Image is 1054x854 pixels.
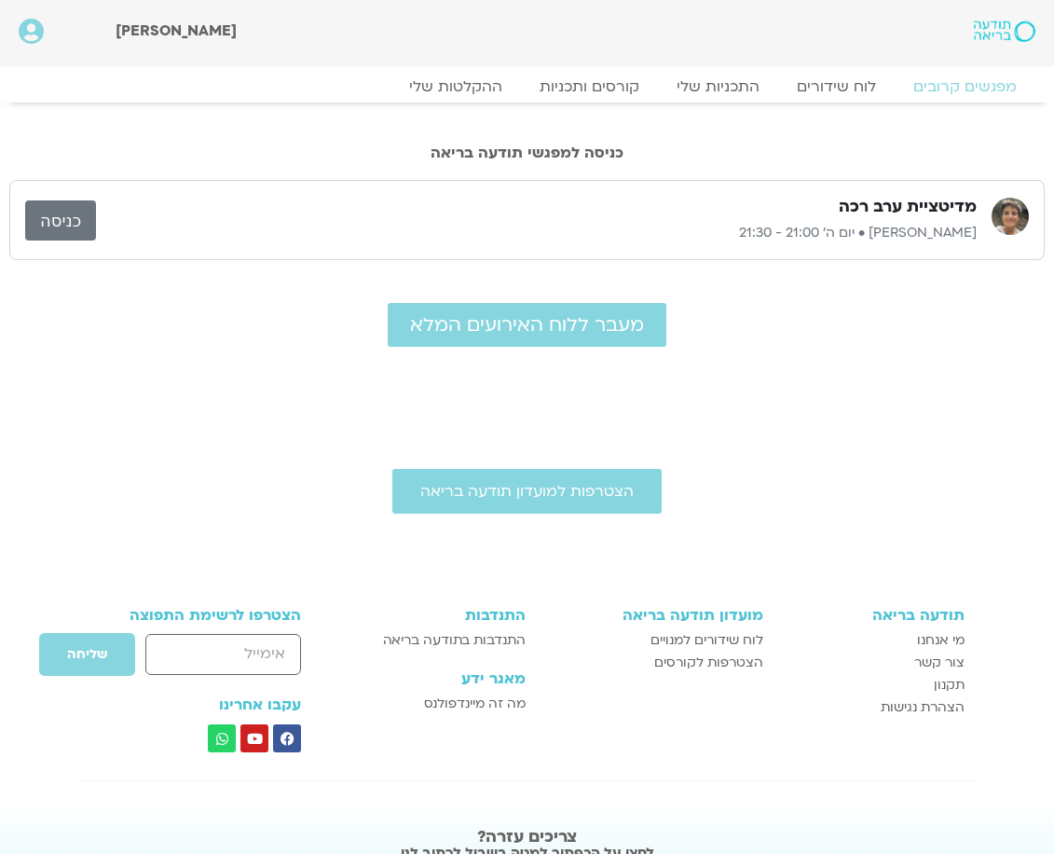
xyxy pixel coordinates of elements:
[914,652,965,674] span: צור קשר
[410,314,644,336] span: מעבר ללוח האירועים המלא
[650,629,763,652] span: לוח שידורים למנויים
[42,828,1012,847] h2: צריכים עזרה?
[654,652,763,674] span: הצטרפות לקורסים
[392,469,662,514] a: הצטרפות למועדון תודעה בריאה
[90,696,302,713] h3: עקבו אחרינו
[145,634,301,674] input: אימייל
[778,77,895,96] a: לוח שידורים
[388,303,666,347] a: מעבר ללוח האירועים המלא
[917,629,965,652] span: מי אנחנו
[390,77,521,96] a: ההקלטות שלי
[782,652,965,674] a: צור קשר
[934,674,965,696] span: תקנון
[96,222,977,244] p: [PERSON_NAME] • יום ה׳ 21:00 - 21:30
[420,483,634,500] span: הצטרפות למועדון תודעה בריאה
[782,629,965,652] a: מי אנחנו
[544,629,763,652] a: לוח שידורים למנויים
[992,198,1029,235] img: נעם גרייף
[90,632,302,686] form: טופס חדש
[383,629,526,652] span: התנדבות בתודעה בריאה
[895,77,1035,96] a: מפגשים קרובים
[782,696,965,719] a: הצהרת נגישות
[25,200,96,241] a: כניסה
[782,607,965,624] h3: תודעה בריאה
[352,670,525,687] h3: מאגר ידע
[782,674,965,696] a: תקנון
[116,21,237,41] span: [PERSON_NAME]
[352,693,525,715] a: מה זה מיינדפולנס
[544,607,763,624] h3: מועדון תודעה בריאה
[38,632,136,677] button: שליחה
[352,629,525,652] a: התנדבות בתודעה בריאה
[67,647,107,662] span: שליחה
[881,696,965,719] span: הצהרת נגישות
[19,77,1035,96] nav: Menu
[424,693,526,715] span: מה זה מיינדפולנס
[521,77,658,96] a: קורסים ותכניות
[352,607,525,624] h3: התנדבות
[544,652,763,674] a: הצטרפות לקורסים
[9,145,1045,161] h2: כניסה למפגשי תודעה בריאה
[839,196,977,218] h3: מדיטציית ערב רכה
[90,607,302,624] h3: הצטרפו לרשימת התפוצה
[658,77,778,96] a: התכניות שלי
